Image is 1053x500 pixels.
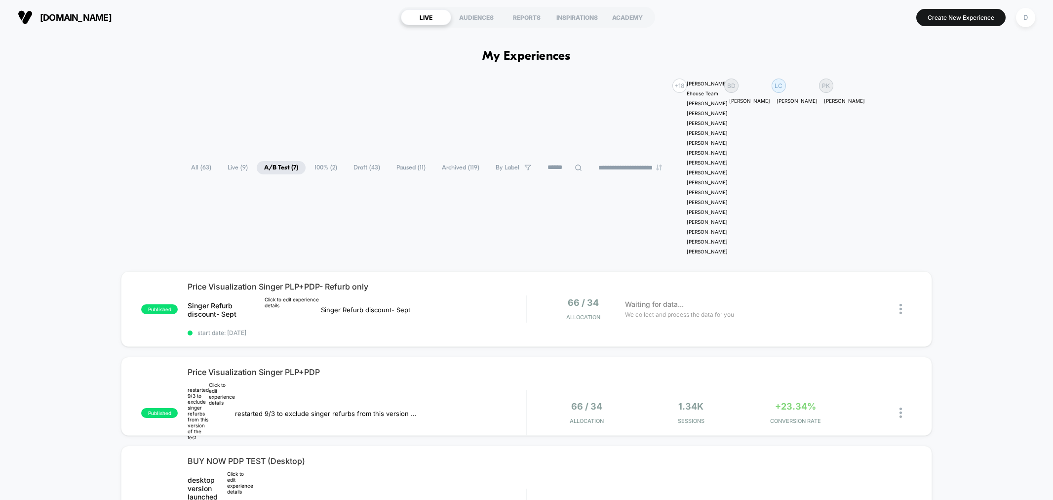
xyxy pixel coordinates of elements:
p: BD [727,82,736,89]
p: [PERSON_NAME] [824,98,865,104]
span: Singer Refurb discount- Sept [188,301,236,318]
p: restarted 9/3 to exclude singer refurbs from this version of the test [188,387,209,440]
span: 1.34k [678,401,703,412]
p: [PERSON_NAME] [729,98,770,104]
div: ACADEMY [602,9,653,25]
p: PK [822,82,830,89]
img: Visually logo [18,10,33,25]
img: end [656,165,662,170]
span: Price Visualization Singer PLP+PDP [188,367,526,377]
span: A/B Test ( 7 ) [257,161,306,174]
span: Archived ( 119 ) [434,161,487,174]
p: [PERSON_NAME] [777,98,818,104]
span: By Label [496,164,519,171]
span: Sessions [641,417,741,424]
span: Allocation [570,417,604,424]
span: published [141,304,178,314]
span: published [141,408,178,418]
span: All ( 63 ) [184,161,219,174]
p: LC [775,82,782,89]
span: [DOMAIN_NAME] [40,12,112,23]
span: +23.34% [775,401,816,412]
div: Click to edit experience details [265,296,321,323]
span: restarted 9/3 to exclude singer refurbs from this version of the test [235,410,418,417]
div: Click to edit experience details [209,382,235,445]
span: Allocation [566,314,600,321]
div: AUDIENCES [451,9,502,25]
div: + 18 [672,79,687,93]
img: close [899,408,902,418]
span: Live ( 9 ) [220,161,255,174]
span: Waiting for data... [625,299,684,310]
span: 66 / 34 [571,401,602,412]
button: D [1013,7,1038,28]
span: BUY NOW PDP TEST (Desktop) [188,456,526,466]
div: LIVE [401,9,451,25]
span: Draft ( 43 ) [346,161,388,174]
span: 66 / 34 [568,297,599,308]
span: We collect and process the data for you [625,310,734,319]
div: [PERSON_NAME] Ehouse Team [PERSON_NAME] [PERSON_NAME] [PERSON_NAME] [PERSON_NAME] [PERSON_NAME] [... [687,79,728,256]
span: Price Visualization Singer PLP+PDP- Refurb only [188,282,526,292]
div: INSPIRATIONS [552,9,602,25]
h1: My Experiences [482,49,571,64]
div: REPORTS [502,9,552,25]
span: Singer Refurb discount- Sept [321,306,410,314]
span: Paused ( 11 ) [389,161,433,174]
span: start date: [DATE] [188,329,526,336]
span: CONVERSION RATE [745,417,845,424]
span: 100% ( 2 ) [307,161,345,174]
button: Create New Experience [916,9,1006,26]
div: D [1016,8,1035,27]
button: [DOMAIN_NAME] [15,9,115,25]
img: close [899,304,902,314]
